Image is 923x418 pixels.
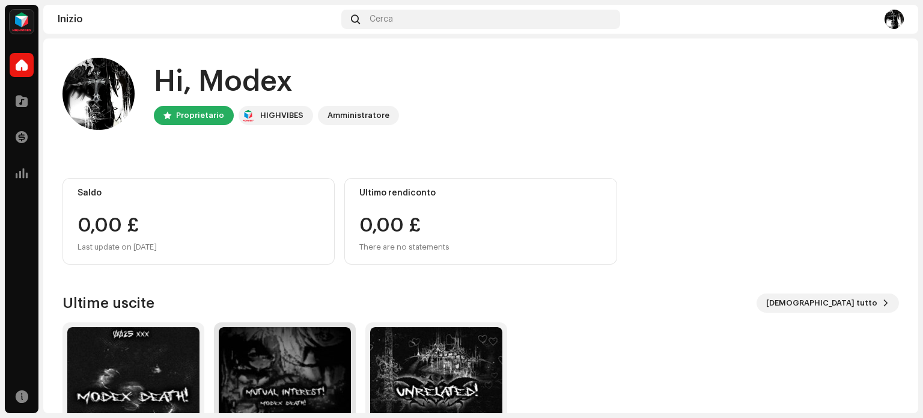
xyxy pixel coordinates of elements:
span: Cerca [370,14,393,24]
div: Last update on [DATE] [78,240,320,254]
div: Hi, Modex [154,63,399,101]
div: HIGHVIBES [260,108,303,123]
div: Proprietario [176,108,224,123]
img: feab3aad-9b62-475c-8caf-26f15a9573ee [241,108,255,123]
span: [DEMOGRAPHIC_DATA] tutto [766,291,877,315]
re-o-card-value: Saldo [62,178,335,265]
div: Saldo [78,188,320,198]
img: feab3aad-9b62-475c-8caf-26f15a9573ee [10,10,34,34]
re-o-card-value: Ultimo rendiconto [344,178,617,265]
div: Amministratore [327,108,389,123]
div: There are no statements [359,240,449,254]
div: Ultimo rendiconto [359,188,602,198]
img: 0b21da67-57a1-4baf-abb8-620bf9bd0d7f [62,58,135,130]
button: [DEMOGRAPHIC_DATA] tutto [757,294,899,313]
div: Inizio [58,14,337,24]
h3: Ultime uscite [62,294,154,313]
img: 0b21da67-57a1-4baf-abb8-620bf9bd0d7f [885,10,904,29]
